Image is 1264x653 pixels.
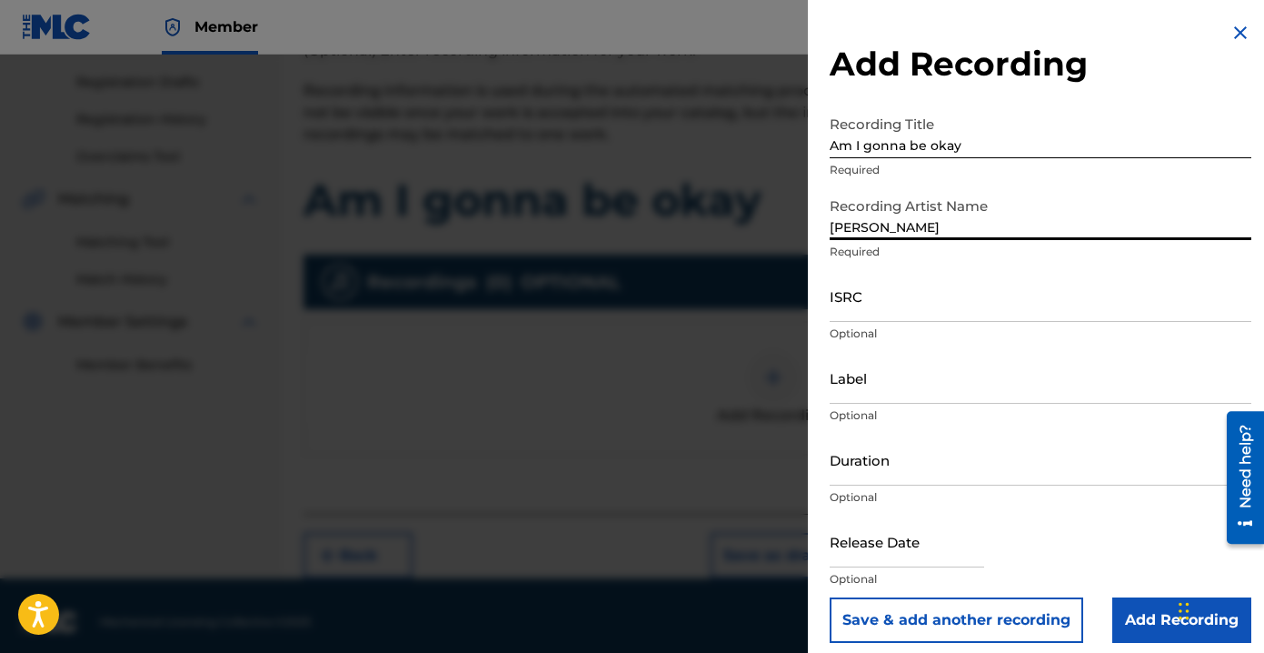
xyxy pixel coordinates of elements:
[830,489,1251,506] p: Optional
[162,16,184,38] img: Top Rightsholder
[1112,598,1251,643] input: Add Recording
[830,598,1083,643] button: Save & add another recording
[830,407,1251,424] p: Optional
[830,326,1251,342] p: Optional
[1173,566,1264,653] iframe: Chat Widget
[830,244,1251,260] p: Required
[194,16,258,37] span: Member
[830,162,1251,178] p: Required
[830,571,1251,588] p: Optional
[1179,584,1189,638] div: Drag
[1213,405,1264,551] iframe: Resource Center
[830,44,1251,85] h2: Add Recording
[22,14,92,40] img: MLC Logo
